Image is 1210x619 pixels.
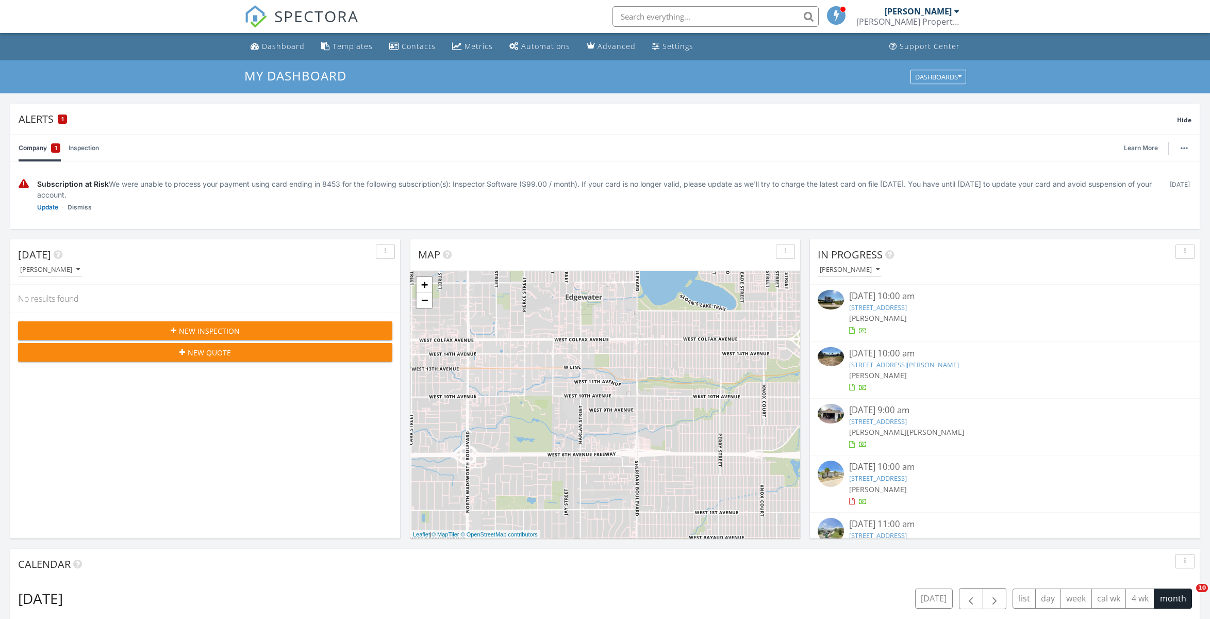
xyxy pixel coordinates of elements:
[818,518,1192,564] a: [DATE] 11:00 am [STREET_ADDRESS] [PERSON_NAME]
[849,303,907,312] a: [STREET_ADDRESS]
[849,404,1161,417] div: [DATE] 9:00 am
[333,41,373,51] div: Templates
[849,370,907,380] span: [PERSON_NAME]
[20,266,80,273] div: [PERSON_NAME]
[818,290,1192,336] a: [DATE] 10:00 am [STREET_ADDRESS] [PERSON_NAME]
[849,313,907,323] span: [PERSON_NAME]
[19,178,29,189] img: warning-336e3c8b2db1497d2c3c.svg
[900,41,960,51] div: Support Center
[818,347,844,367] img: 9477078%2Fcover_photos%2FNRwjJKLbOH68FjDSiFOs%2Fsmall.jpg
[818,263,882,277] button: [PERSON_NAME]
[849,427,907,437] span: [PERSON_NAME]
[18,321,392,340] button: New Inspection
[61,116,64,123] span: 1
[1013,589,1036,609] button: list
[417,292,432,308] a: Zoom out
[818,347,1192,393] a: [DATE] 10:00 am [STREET_ADDRESS][PERSON_NAME] [PERSON_NAME]
[18,343,392,362] button: New Quote
[244,5,267,28] img: The Best Home Inspection Software - Spectora
[885,37,964,56] a: Support Center
[849,474,907,483] a: [STREET_ADDRESS]
[818,248,883,262] span: In Progress
[1035,589,1061,609] button: day
[856,17,959,27] div: Blair's Property Inspections
[915,73,962,80] div: Dashboards
[246,37,309,56] a: Dashboard
[461,531,538,537] a: © OpenStreetMap contributors
[385,37,440,56] a: Contacts
[410,530,540,539] div: |
[432,531,459,537] a: © MapTiler
[1124,143,1164,153] a: Learn More
[19,135,60,161] a: Company
[402,41,436,51] div: Contacts
[18,248,51,262] span: [DATE]
[10,285,400,313] div: No results found
[413,531,430,537] a: Leaflet
[849,484,907,494] span: [PERSON_NAME]
[959,588,983,609] button: Previous month
[820,266,880,273] div: [PERSON_NAME]
[818,290,844,309] img: 9487075%2Fcover_photos%2FXHArzahwgFFFtldjrXD4%2Fsmall.jpg
[1091,589,1126,609] button: cal wk
[1181,147,1188,149] img: ellipsis-632cfdd7c38ec3a7d453.svg
[583,37,640,56] a: Advanced
[849,461,1161,474] div: [DATE] 10:00 am
[885,6,952,17] div: [PERSON_NAME]
[612,6,819,27] input: Search everything...
[1196,584,1208,592] span: 10
[417,277,432,292] a: Zoom in
[274,5,359,27] span: SPECTORA
[19,112,1177,126] div: Alerts
[849,360,959,369] a: [STREET_ADDRESS][PERSON_NAME]
[37,202,58,213] a: Update
[1154,589,1192,609] button: month
[465,41,493,51] div: Metrics
[910,70,966,84] button: Dashboards
[849,347,1161,360] div: [DATE] 10:00 am
[18,588,63,609] h2: [DATE]
[37,178,1160,200] div: We were unable to process your payment using card ending in 8453 for the following subscription(s...
[244,67,346,84] span: My Dashboard
[55,143,57,153] span: 1
[907,427,965,437] span: [PERSON_NAME]
[662,41,693,51] div: Settings
[262,41,305,51] div: Dashboard
[521,41,570,51] div: Automations
[648,37,698,56] a: Settings
[818,461,1192,507] a: [DATE] 10:00 am [STREET_ADDRESS] [PERSON_NAME]
[68,202,92,213] a: Dismiss
[818,404,1192,450] a: [DATE] 9:00 am [STREET_ADDRESS] [PERSON_NAME][PERSON_NAME]
[448,37,497,56] a: Metrics
[915,589,953,609] button: [DATE]
[244,14,359,36] a: SPECTORA
[69,135,99,161] a: Inspection
[849,290,1161,303] div: [DATE] 10:00 am
[983,588,1007,609] button: Next month
[179,325,240,336] span: New Inspection
[1175,584,1200,609] iframe: Intercom live chat
[849,417,907,426] a: [STREET_ADDRESS]
[18,263,82,277] button: [PERSON_NAME]
[1177,116,1191,124] span: Hide
[18,557,71,571] span: Calendar
[818,404,844,423] img: 9496848%2Fcover_photos%2Fmr4zsoa2FA6KEDHk0sYw%2Fsmall.jpeg
[818,518,844,544] img: streetview
[317,37,377,56] a: Templates
[849,518,1161,531] div: [DATE] 11:00 am
[188,347,231,358] span: New Quote
[818,461,844,487] img: streetview
[1168,178,1191,213] div: [DATE]
[849,531,907,540] a: [STREET_ADDRESS]
[1125,589,1154,609] button: 4 wk
[37,180,109,188] span: Subscription at Risk
[418,248,440,262] span: Map
[1060,589,1092,609] button: week
[598,41,636,51] div: Advanced
[505,37,574,56] a: Automations (Basic)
